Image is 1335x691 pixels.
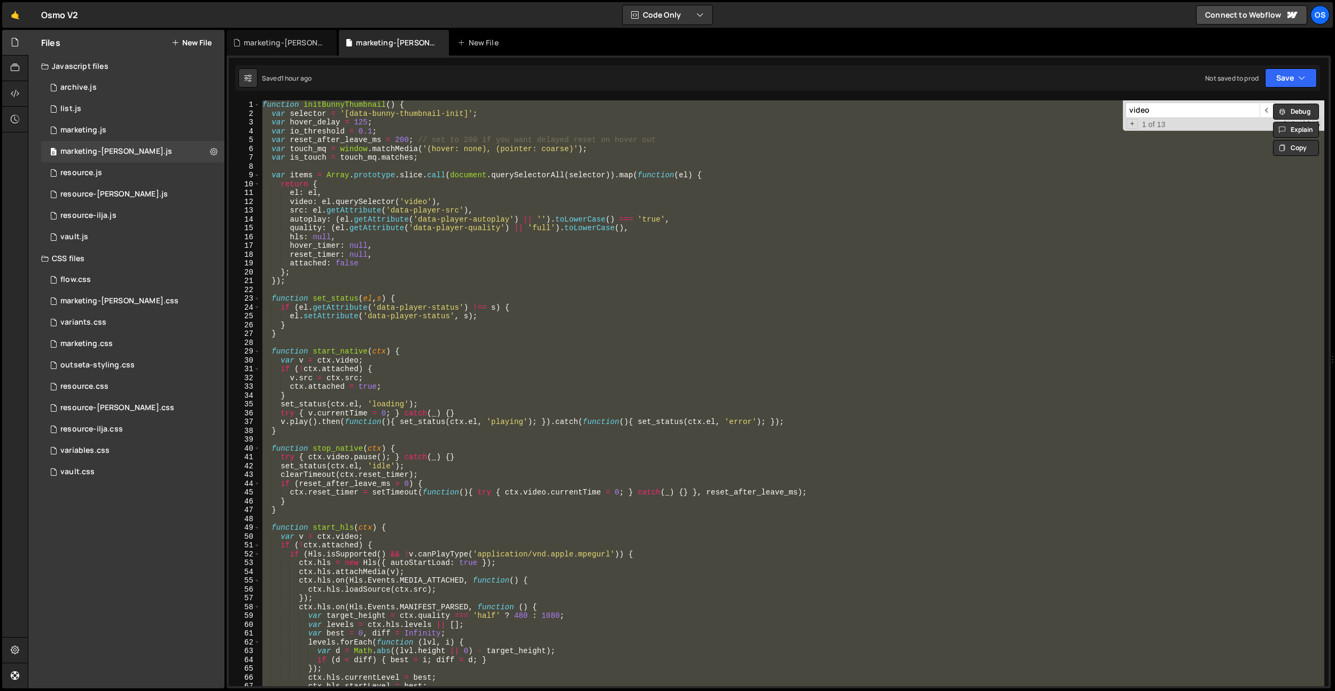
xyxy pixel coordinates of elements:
div: 16596/46198.css [41,419,224,440]
div: 16596/46183.js [41,162,224,184]
div: 21 [229,277,260,286]
div: 58 [229,603,260,612]
div: variants.css [60,318,106,327]
div: 56 [229,585,260,594]
div: Os [1310,5,1330,25]
div: 16596/45154.css [41,440,224,461]
div: 16596/46284.css [41,290,224,312]
button: Save [1265,68,1317,88]
div: 16596/45446.css [41,333,224,355]
div: 47 [229,506,260,515]
span: 1 of 13 [1138,120,1170,129]
div: 34 [229,391,260,401]
div: 35 [229,400,260,409]
div: 30 [229,356,260,365]
button: New File [172,38,212,47]
div: 25 [229,312,260,321]
div: Saved [262,74,312,83]
div: 22 [229,286,260,295]
div: 43 [229,470,260,480]
div: Javascript files [28,56,224,77]
div: 24 [229,303,260,312]
div: 18 [229,250,260,260]
div: 50 [229,532,260,541]
div: 9 [229,171,260,180]
div: 16596/45153.css [41,461,224,483]
button: Debug [1273,104,1319,120]
div: 46 [229,497,260,506]
div: 63 [229,647,260,656]
div: 7 [229,153,260,162]
div: CSS files [28,248,224,269]
div: 4 [229,127,260,136]
div: 16596/45424.js [41,141,224,162]
div: 5 [229,136,260,145]
div: 14 [229,215,260,224]
div: 16596/45156.css [41,355,224,376]
div: resource.js [60,168,102,178]
div: 16596/46195.js [41,205,224,226]
div: 39 [229,435,260,444]
div: 13 [229,206,260,215]
div: 26 [229,321,260,330]
div: 12 [229,198,260,207]
div: marketing-[PERSON_NAME].js [60,147,172,156]
div: 48 [229,515,260,524]
div: flow.css [60,275,91,285]
div: 16 [229,233,260,242]
div: 19 [229,259,260,268]
div: 57 [229,594,260,603]
div: 44 [229,480,260,489]
div: 53 [229,559,260,568]
div: 40 [229,444,260,453]
span: ​ [1260,103,1275,118]
div: outseta-styling.css [60,360,135,370]
div: 16596/45511.css [41,312,224,333]
div: 49 [229,523,260,532]
div: marketing-[PERSON_NAME].css [244,37,324,48]
div: 17 [229,241,260,250]
div: resource-[PERSON_NAME].js [60,190,168,199]
div: 23 [229,294,260,303]
div: 29 [229,347,260,356]
div: 20 [229,268,260,277]
div: 28 [229,339,260,348]
div: 64 [229,656,260,665]
div: 66 [229,673,260,682]
div: 8 [229,162,260,171]
div: 16596/45151.js [41,98,224,120]
div: 51 [229,541,260,550]
div: 15 [229,224,260,233]
div: archive.js [60,83,97,92]
div: 32 [229,374,260,383]
div: resource-ilja.css [60,425,123,434]
div: 41 [229,453,260,462]
div: 60 [229,621,260,630]
div: 16596/46194.js [41,184,224,205]
div: marketing-[PERSON_NAME].js [356,37,436,48]
a: Connect to Webflow [1196,5,1307,25]
div: marketing.css [60,339,113,349]
div: 16596/46210.js [41,77,224,98]
div: 52 [229,550,260,559]
div: 10 [229,180,260,189]
div: 67 [229,682,260,691]
div: variables.css [60,446,110,456]
div: 16596/46196.css [41,397,224,419]
div: 6 [229,145,260,154]
div: 36 [229,409,260,418]
div: 61 [229,629,260,638]
div: 11 [229,189,260,198]
div: vault.js [60,232,88,242]
div: New File [457,37,502,48]
div: 42 [229,462,260,471]
div: Osmo V2 [41,9,78,21]
div: 45 [229,488,260,497]
button: Explain [1273,122,1319,138]
div: 37 [229,418,260,427]
a: 🤙 [2,2,28,28]
div: 1 hour ago [281,74,312,83]
div: 38 [229,427,260,436]
div: 1 [229,100,260,109]
button: Copy [1273,140,1319,156]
